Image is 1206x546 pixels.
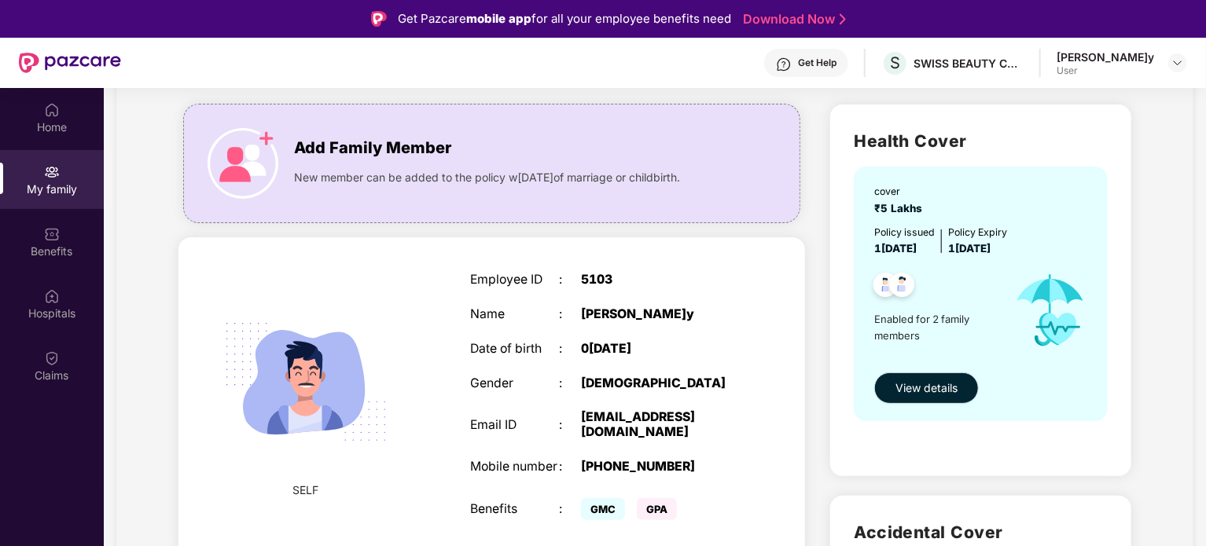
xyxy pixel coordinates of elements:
div: cover [874,184,928,199]
img: svg+xml;base64,PHN2ZyB4bWxucz0iaHR0cDovL3d3dy53My5vcmcvMjAwMC9zdmciIHdpZHRoPSIyMjQiIGhlaWdodD0iMT... [206,282,406,482]
span: Enabled for 2 family members [874,311,1000,343]
img: Stroke [840,11,846,27]
div: [PERSON_NAME]y [1057,49,1154,64]
img: svg+xml;base64,PHN2ZyBpZD0iQ2xhaW0iIHhtbG5zPSJodHRwOi8vd3d3LnczLm9yZy8yMDAwL3N2ZyIgd2lkdGg9IjIwIi... [44,350,60,366]
img: svg+xml;base64,PHN2ZyB4bWxucz0iaHR0cDovL3d3dy53My5vcmcvMjAwMC9zdmciIHdpZHRoPSI0OC45NDMiIGhlaWdodD... [883,268,921,306]
div: Get Pazcare for all your employee benefits need [398,9,731,28]
div: Policy Expiry [948,225,1007,240]
div: Benefits [470,502,559,517]
span: 1[DATE] [948,242,991,255]
button: View details [874,372,979,404]
div: Date of birth [470,342,559,357]
h2: Accidental Cover [854,519,1108,545]
img: New Pazcare Logo [19,53,121,73]
div: : [559,502,581,517]
span: New member can be added to the policy w[DATE]of marriage or childbirth. [294,169,680,186]
span: View details [895,379,958,397]
span: GPA [637,498,677,520]
span: Add Family Member [294,136,451,160]
div: 0[DATE] [581,342,737,357]
div: Mobile number [470,460,559,475]
div: SWISS BEAUTY COSMETICS PRIVATE LIMITED [914,56,1024,71]
div: : [559,307,581,322]
div: Policy issued [874,225,935,240]
span: ₹5 Lakhs [874,202,928,214]
span: GMC [581,498,625,520]
div: : [559,418,581,433]
div: : [559,376,581,391]
div: [PHONE_NUMBER] [581,460,737,475]
img: Logo [371,11,387,27]
a: Download Now [743,11,841,27]
div: Gender [470,376,559,391]
div: Get Help [798,57,836,69]
div: User [1057,64,1154,77]
div: : [559,460,581,475]
h2: Health Cover [854,128,1108,154]
strong: mobile app [466,11,531,26]
div: Name [470,307,559,322]
img: icon [208,128,278,199]
img: svg+xml;base64,PHN2ZyBpZD0iSGVscC0zMngzMiIgeG1sbnM9Imh0dHA6Ly93d3cudzMub3JnLzIwMDAvc3ZnIiB3aWR0aD... [776,57,792,72]
span: 1[DATE] [874,242,917,255]
img: svg+xml;base64,PHN2ZyB3aWR0aD0iMjAiIGhlaWdodD0iMjAiIHZpZXdCb3g9IjAgMCAyMCAyMCIgZmlsbD0ibm9uZSIgeG... [44,164,60,180]
span: SELF [293,482,319,499]
img: svg+xml;base64,PHN2ZyB4bWxucz0iaHR0cDovL3d3dy53My5vcmcvMjAwMC9zdmciIHdpZHRoPSI0OC45NDMiIGhlaWdodD... [866,268,905,306]
img: icon [1001,257,1100,364]
div: Email ID [470,418,559,433]
img: svg+xml;base64,PHN2ZyBpZD0iSG9tZSIgeG1sbnM9Imh0dHA6Ly93d3cudzMub3JnLzIwMDAvc3ZnIiB3aWR0aD0iMjAiIG... [44,102,60,118]
span: S [890,53,900,72]
div: : [559,273,581,288]
div: Employee ID [470,273,559,288]
img: svg+xml;base64,PHN2ZyBpZD0iQmVuZWZpdHMiIHhtbG5zPSJodHRwOi8vd3d3LnczLm9yZy8yMDAwL3N2ZyIgd2lkdGg9Ij... [44,226,60,242]
div: : [559,342,581,357]
div: [EMAIL_ADDRESS][DOMAIN_NAME] [581,410,737,440]
div: [PERSON_NAME]y [581,307,737,322]
img: svg+xml;base64,PHN2ZyBpZD0iSG9zcGl0YWxzIiB4bWxucz0iaHR0cDovL3d3dy53My5vcmcvMjAwMC9zdmciIHdpZHRoPS... [44,288,60,304]
img: svg+xml;base64,PHN2ZyBpZD0iRHJvcGRvd24tMzJ4MzIiIHhtbG5zPSJodHRwOi8vd3d3LnczLm9yZy8yMDAwL3N2ZyIgd2... [1171,57,1184,69]
div: 5103 [581,273,737,288]
div: [DEMOGRAPHIC_DATA] [581,376,737,391]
